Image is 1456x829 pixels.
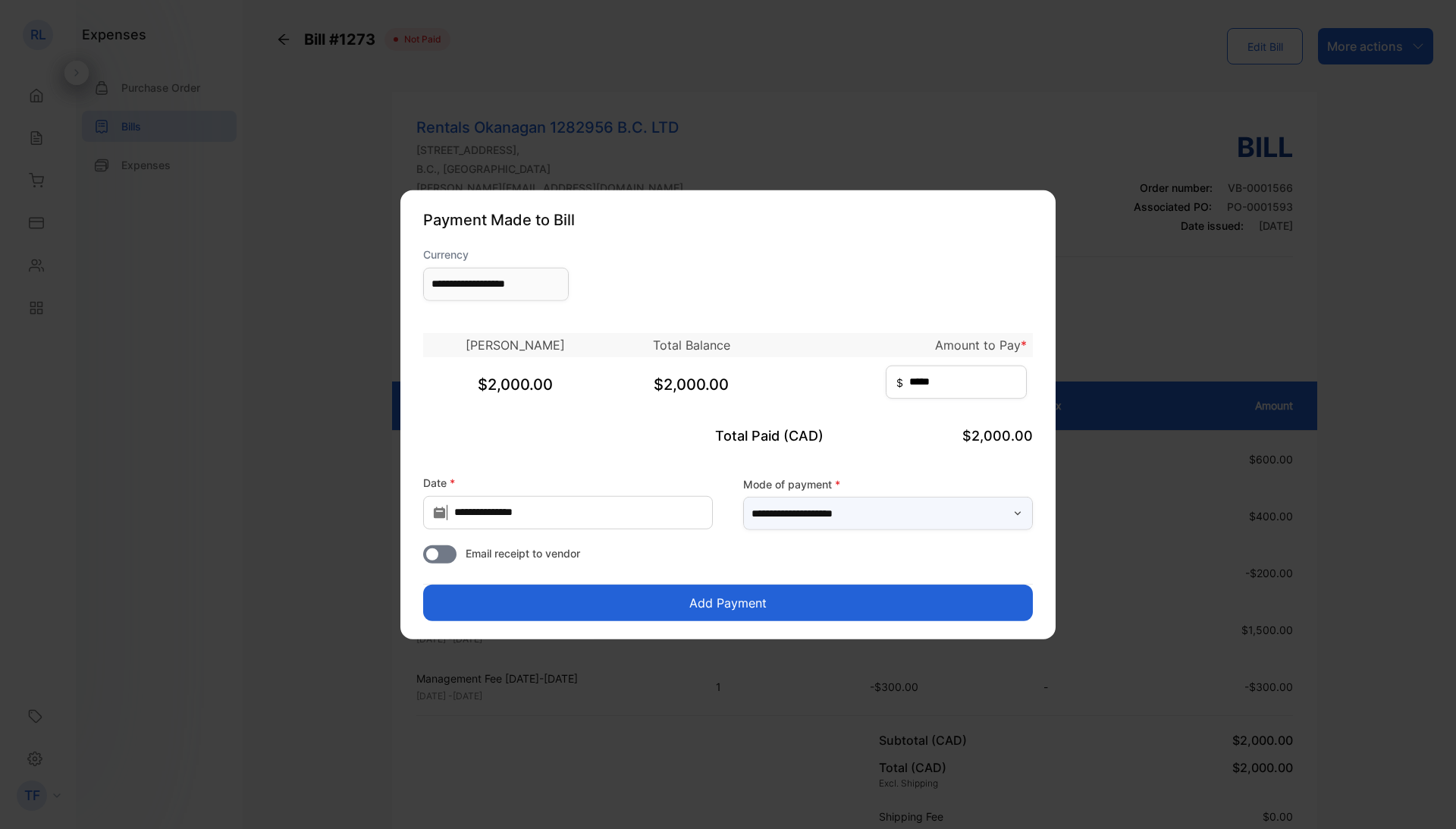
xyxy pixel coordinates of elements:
span: $2,000.00 [654,375,729,393]
button: Open LiveChat chat widget [12,6,58,52]
p: Payment Made to Bill [423,208,1033,231]
span: $2,000.00 [478,375,553,393]
label: Date [423,474,713,490]
button: Add Payment [423,585,1033,621]
span: $2,000.00 [962,427,1033,443]
label: Currency [423,246,569,262]
p: Total Paid (CAD) [626,425,830,445]
p: Total Balance [619,335,764,353]
p: [PERSON_NAME] [424,335,606,353]
p: Amount to Pay [777,335,1027,353]
span: $ [896,375,903,391]
label: Mode of payment [743,476,1033,491]
span: Email receipt to vendor [466,545,580,561]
